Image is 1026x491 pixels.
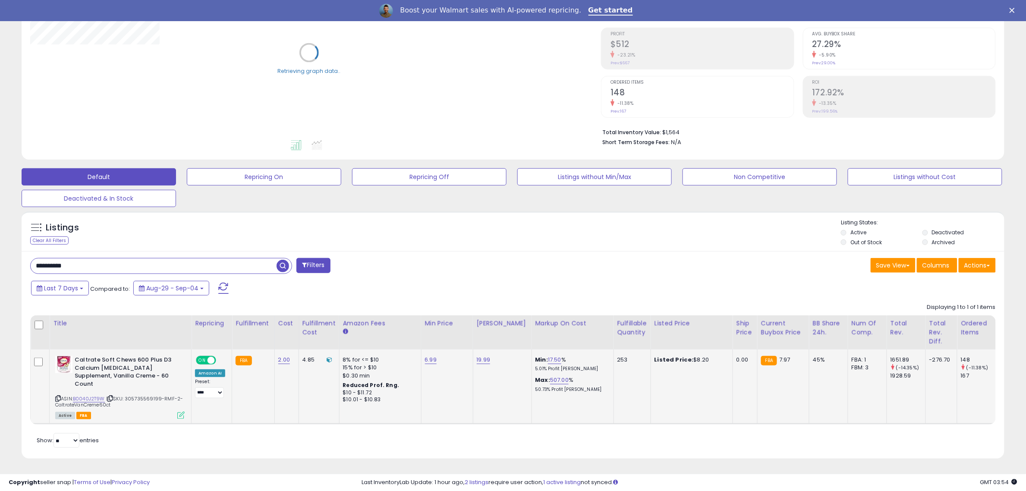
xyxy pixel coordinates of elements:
div: Num of Comp. [852,319,883,337]
span: Profit [611,32,794,37]
span: Columns [922,261,950,270]
div: $0.30 min [343,372,415,380]
div: Ordered Items [961,319,992,337]
div: Close [1010,8,1018,13]
div: $8.20 [655,356,726,364]
button: Save View [871,258,916,273]
div: FBM: 3 [852,364,880,371]
b: Caltrate Soft Chews 600 Plus D3 Calcium [MEDICAL_DATA] Supplement, Vanilla Creme - 60 Count [75,356,179,390]
div: 1651.89 [891,356,925,364]
small: -11.38% [614,100,634,107]
div: Ship Price [736,319,754,337]
div: Preset: [195,379,225,398]
small: (-14.35%) [896,364,919,371]
div: $10.01 - $10.83 [343,396,415,403]
a: Get started [589,6,633,16]
a: 17.50 [548,356,561,364]
h2: 172.92% [812,88,996,99]
div: Fulfillment Cost [302,319,336,337]
div: 0.00 [736,356,751,364]
div: Min Price [425,319,469,328]
div: seller snap | | [9,478,150,487]
small: Prev: 167 [611,109,626,114]
div: Clear All Filters [30,236,69,245]
small: (-11.38%) [966,364,988,371]
a: 2 listings [465,478,488,486]
strong: Copyright [9,478,40,486]
span: ROI [812,80,996,85]
small: Prev: $667 [611,60,629,66]
small: -23.21% [614,52,636,58]
small: -5.90% [816,52,836,58]
div: 148 [961,356,996,364]
div: Listed Price [655,319,729,328]
div: Last InventoryLab Update: 1 hour ago, require user action, not synced. [362,478,1017,487]
a: 6.99 [425,356,437,364]
p: 5.01% Profit [PERSON_NAME] [535,366,607,372]
div: 253 [617,356,644,364]
button: Non Competitive [683,168,837,186]
a: 1 active listing [543,478,581,486]
div: Total Rev. [891,319,922,337]
div: Displaying 1 to 1 of 1 items [927,303,996,312]
button: Repricing On [187,168,341,186]
small: FBA [236,356,252,365]
span: Aug-29 - Sep-04 [146,284,198,293]
label: Out of Stock [850,239,882,246]
a: Terms of Use [74,478,110,486]
div: ASIN: [55,356,185,418]
label: Archived [932,239,955,246]
div: Boost your Walmart sales with AI-powered repricing. [400,6,581,15]
div: Current Buybox Price [761,319,806,337]
img: 51qHdhEGD+L._SL40_.jpg [55,356,72,373]
b: Listed Price: [655,356,694,364]
p: 50.73% Profit [PERSON_NAME] [535,387,607,393]
button: Filters [296,258,330,273]
div: Amazon AI [195,369,225,377]
span: 2025-09-12 03:54 GMT [980,478,1017,486]
div: % [535,356,607,372]
button: Deactivated & In Stock [22,190,176,207]
div: Cost [278,319,295,328]
li: $1,564 [602,126,989,137]
button: Default [22,168,176,186]
div: 45% [813,356,841,364]
div: Markup on Cost [535,319,610,328]
span: FBA [76,412,91,419]
span: Last 7 Days [44,284,78,293]
span: Avg. Buybox Share [812,32,996,37]
b: Max: [535,376,551,384]
small: Prev: 199.56% [812,109,838,114]
a: 507.00 [550,376,569,384]
span: Ordered Items [611,80,794,85]
div: Retrieving graph data.. [278,67,341,75]
span: 7.97 [779,356,790,364]
h2: $512 [611,39,794,51]
div: Amazon Fees [343,319,418,328]
small: -13.35% [816,100,837,107]
b: Reduced Prof. Rng. [343,381,400,389]
b: Total Inventory Value: [602,129,661,136]
div: Fulfillment [236,319,271,328]
span: Compared to: [90,285,130,293]
button: Actions [959,258,996,273]
span: | SKU: 305735569199-RMF-2-CaltrateVanCreme60ct [55,395,183,408]
span: Show: entries [37,436,99,444]
a: B0040J2T9W [73,395,105,403]
button: Aug-29 - Sep-04 [133,281,209,296]
b: Min: [535,356,548,364]
div: % [535,376,607,392]
button: Last 7 Days [31,281,89,296]
div: Fulfillable Quantity [617,319,647,337]
p: Listing States: [841,219,1004,227]
img: Profile image for Adrian [379,4,393,18]
h5: Listings [46,222,79,234]
button: Columns [917,258,957,273]
div: 15% for > $10 [343,364,415,371]
button: Repricing Off [352,168,507,186]
a: Privacy Policy [112,478,150,486]
h2: 148 [611,88,794,99]
a: 2.00 [278,356,290,364]
div: Total Rev. Diff. [929,319,954,346]
label: Active [850,229,866,236]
